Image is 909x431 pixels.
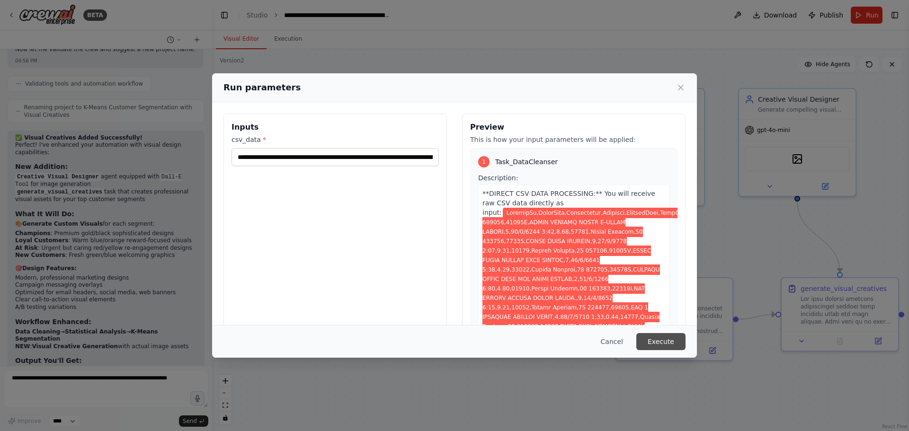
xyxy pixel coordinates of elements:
h3: Inputs [232,122,439,133]
span: **DIRECT CSV DATA PROCESSING:** You will receive raw CSV data directly as input: [482,190,655,216]
h3: Preview [470,122,677,133]
div: 1 [478,156,490,167]
span: Description: [478,174,518,182]
label: csv_data [232,135,439,144]
button: Cancel [593,333,631,350]
button: Execute [636,333,686,350]
p: This is how your input parameters will be applied: [470,135,677,144]
h2: Run parameters [223,81,301,94]
span: Task_DataCleanser [495,157,558,167]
